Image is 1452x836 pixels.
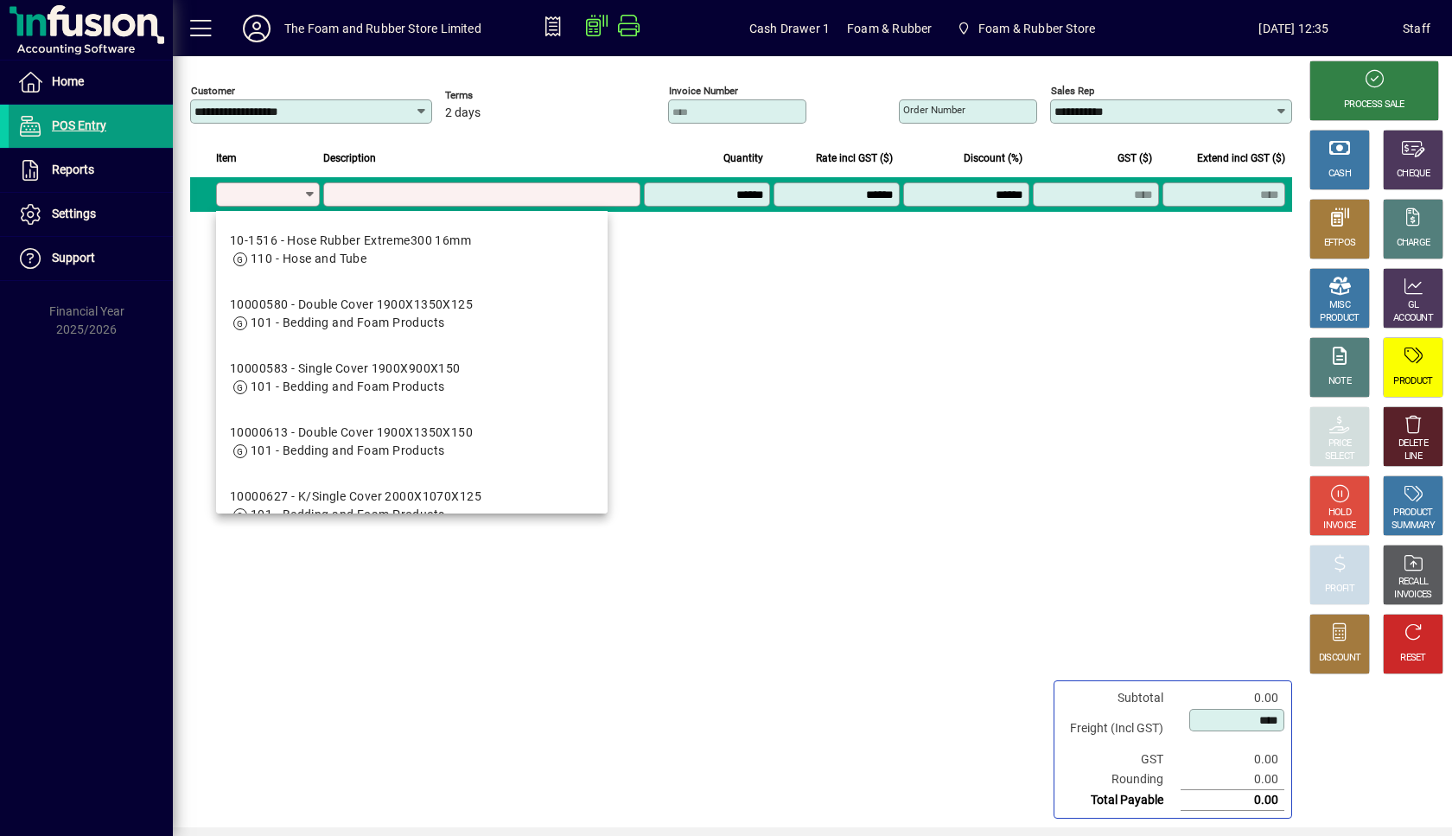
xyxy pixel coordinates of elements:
[1325,450,1355,463] div: SELECT
[216,346,608,410] mat-option: 10000583 - Single Cover 1900X900X150
[9,193,173,236] a: Settings
[1404,450,1422,463] div: LINE
[1400,652,1426,665] div: RESET
[230,232,471,250] div: 10-1516 - Hose Rubber Extreme300 16mm
[1393,375,1432,388] div: PRODUCT
[1061,790,1181,811] td: Total Payable
[216,149,237,168] span: Item
[847,15,932,42] span: Foam & Rubber
[1118,149,1152,168] span: GST ($)
[52,251,95,265] span: Support
[216,218,608,282] mat-option: 10-1516 - Hose Rubber Extreme300 16mm
[1403,15,1430,42] div: Staff
[1397,168,1430,181] div: CHEQUE
[1328,437,1352,450] div: PRICE
[1393,312,1433,325] div: ACCOUNT
[52,163,94,176] span: Reports
[1181,750,1284,769] td: 0.00
[1324,237,1356,250] div: EFTPOS
[816,149,893,168] span: Rate incl GST ($)
[1398,437,1428,450] div: DELETE
[284,15,481,42] div: The Foam and Rubber Store Limited
[9,149,173,192] a: Reports
[445,106,481,120] span: 2 days
[723,149,763,168] span: Quantity
[1051,85,1094,97] mat-label: Sales rep
[216,474,608,538] mat-option: 10000627 - K/Single Cover 2000X1070X125
[1185,15,1403,42] span: [DATE] 12:35
[1394,589,1431,602] div: INVOICES
[230,488,481,506] div: 10000627 - K/Single Cover 2000X1070X125
[1323,520,1355,533] div: INVOICE
[1061,750,1181,769] td: GST
[9,237,173,280] a: Support
[1061,688,1181,708] td: Subtotal
[1391,520,1435,533] div: SUMMARY
[1397,237,1430,250] div: CHARGE
[1393,507,1432,520] div: PRODUCT
[1197,149,1285,168] span: Extend incl GST ($)
[216,410,608,474] mat-option: 10000613 - Double Cover 1900X1350X150
[964,149,1022,168] span: Discount (%)
[323,149,376,168] span: Description
[251,316,445,329] span: 101 - Bedding and Foam Products
[251,444,445,457] span: 101 - Bedding and Foam Products
[1328,168,1351,181] div: CASH
[251,252,366,265] span: 110 - Hose and Tube
[1398,576,1429,589] div: RECALL
[1328,375,1351,388] div: NOTE
[1320,312,1359,325] div: PRODUCT
[230,360,461,378] div: 10000583 - Single Cover 1900X900X150
[1344,99,1404,112] div: PROCESS SALE
[230,424,473,442] div: 10000613 - Double Cover 1900X1350X150
[52,118,106,132] span: POS Entry
[1181,769,1284,790] td: 0.00
[1408,299,1419,312] div: GL
[216,282,608,346] mat-option: 10000580 - Double Cover 1900X1350X125
[251,507,445,521] span: 101 - Bedding and Foam Products
[445,90,549,101] span: Terms
[978,15,1095,42] span: Foam & Rubber Store
[749,15,830,42] span: Cash Drawer 1
[1061,708,1181,750] td: Freight (Incl GST)
[52,207,96,220] span: Settings
[251,380,445,393] span: 101 - Bedding and Foam Products
[903,104,965,116] mat-label: Order number
[52,74,84,88] span: Home
[229,13,284,44] button: Profile
[1329,299,1350,312] div: MISC
[9,61,173,104] a: Home
[1061,769,1181,790] td: Rounding
[1319,652,1360,665] div: DISCOUNT
[949,13,1102,44] span: Foam & Rubber Store
[1181,688,1284,708] td: 0.00
[1181,790,1284,811] td: 0.00
[669,85,738,97] mat-label: Invoice number
[1328,507,1351,520] div: HOLD
[230,296,473,314] div: 10000580 - Double Cover 1900X1350X125
[1325,583,1354,596] div: PROFIT
[191,85,235,97] mat-label: Customer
